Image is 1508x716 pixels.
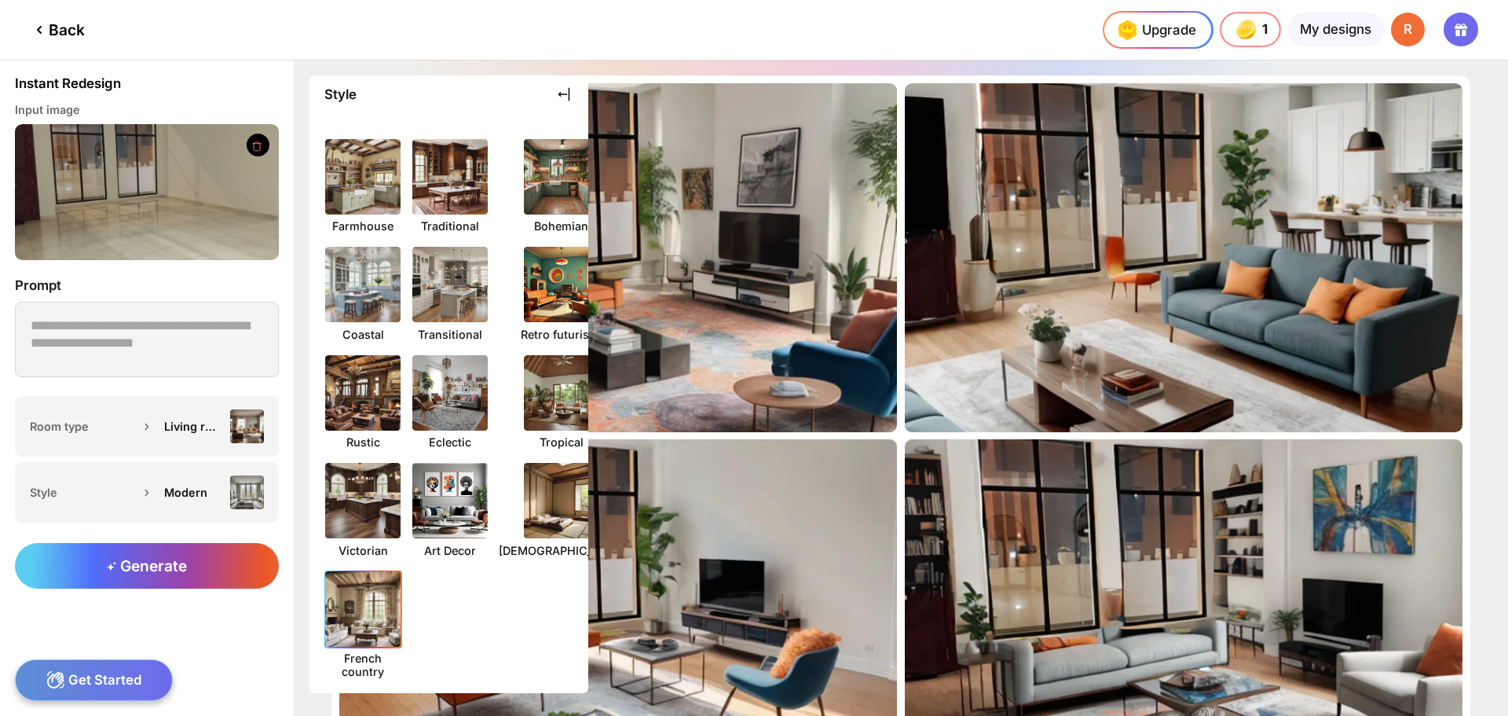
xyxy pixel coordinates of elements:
[324,219,402,233] div: Farmhouse
[324,84,357,105] div: Style
[164,486,222,499] div: Modern
[412,544,489,557] div: Art Decor
[1391,13,1425,46] div: R
[324,435,402,449] div: Rustic
[30,20,85,39] div: Back
[412,219,489,233] div: Traditional
[30,420,137,433] div: Room type
[412,328,489,341] div: Transitional
[499,544,624,557] div: [DEMOGRAPHIC_DATA]
[499,219,624,233] div: Bohemian
[412,435,489,449] div: Eclectic
[324,544,402,557] div: Victorian
[30,486,137,499] div: Style
[107,556,187,575] span: Generate
[1262,22,1269,37] span: 1
[1288,13,1384,46] div: My designs
[15,275,279,296] div: Prompt
[324,328,402,341] div: Coastal
[15,75,121,93] div: Instant Redesign
[324,652,402,678] div: French country
[1112,15,1142,45] img: upgrade-nav-btn-icon.gif
[499,328,624,341] div: Retro futuristic
[1112,15,1196,45] div: Upgrade
[164,420,222,433] div: Living room
[15,102,279,117] div: Input image
[15,659,173,701] div: Get Started
[499,435,624,449] div: Tropical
